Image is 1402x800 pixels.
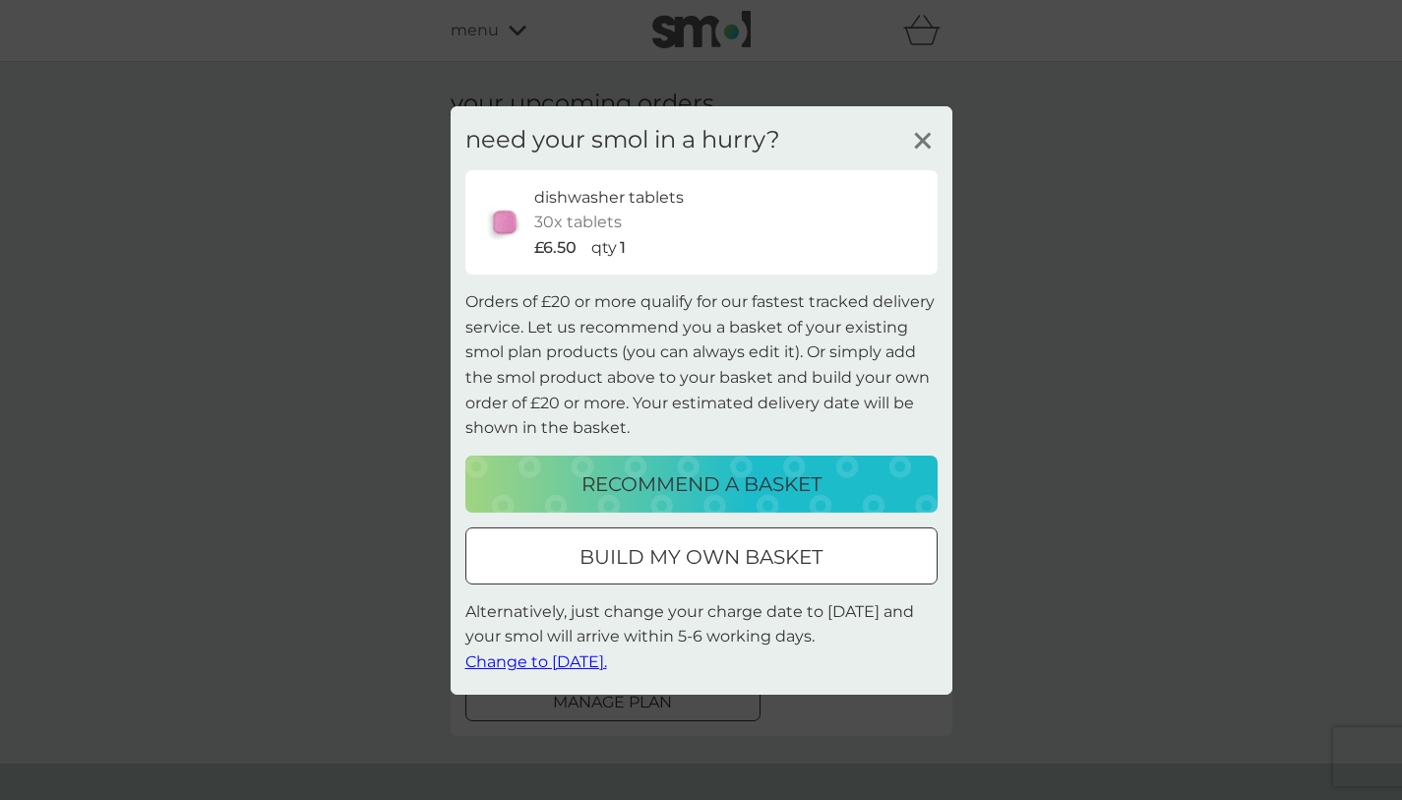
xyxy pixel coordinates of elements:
p: build my own basket [579,541,823,573]
p: 1 [620,235,626,261]
p: qty [591,235,617,261]
button: recommend a basket [465,456,938,513]
button: Change to [DATE]. [465,649,607,675]
p: £6.50 [534,235,577,261]
span: Change to [DATE]. [465,652,607,671]
p: 30x tablets [534,210,622,235]
p: Alternatively, just change your charge date to [DATE] and your smol will arrive within 5-6 workin... [465,599,938,675]
h3: need your smol in a hurry? [465,125,780,154]
p: Orders of £20 or more qualify for our fastest tracked delivery service. Let us recommend you a ba... [465,289,938,441]
p: dishwasher tablets [534,184,684,210]
button: build my own basket [465,527,938,585]
p: recommend a basket [581,468,822,500]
